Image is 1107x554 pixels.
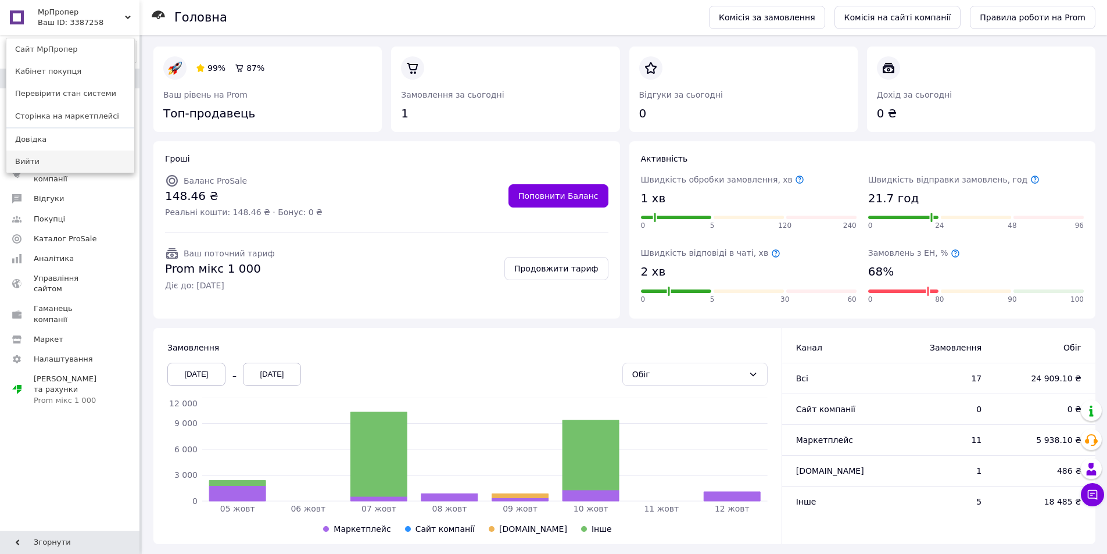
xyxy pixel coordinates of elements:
span: Гроші [165,154,190,163]
tspan: 12 000 [169,399,198,408]
a: Довідка [6,128,134,151]
span: 0 [641,295,646,305]
tspan: 07 жовт [361,504,396,513]
a: Кабінет покупця [6,60,134,83]
span: Маркетплейс [334,524,391,534]
span: Реальні кошти: 148.46 ₴ · Бонус: 0 ₴ [165,206,323,218]
span: Сайт компанії [796,405,855,414]
span: 0 [900,403,981,415]
span: Prom мікс 1 000 [165,260,275,277]
span: 17 [900,373,981,384]
tspan: 08 жовт [432,504,467,513]
span: 5 [710,295,715,305]
span: 148.46 ₴ [165,188,323,205]
span: Швидкість відправки замовлень, год [868,175,1040,184]
div: [DATE] [167,363,225,386]
span: Замовлень з ЕН, % [868,248,960,258]
span: 30 [780,295,789,305]
span: 80 [935,295,944,305]
span: 24 909.10 ₴ [1005,373,1081,384]
a: Вийти [6,151,134,173]
a: Продовжити тариф [504,257,608,280]
span: Маркетплейс [796,435,853,445]
span: [PERSON_NAME] та рахунки [34,374,108,406]
div: Обіг [632,368,744,381]
tspan: 6 000 [174,445,198,454]
span: Гаманець компанії [34,303,108,324]
span: 99% [207,63,225,73]
span: 11 [900,434,981,446]
tspan: 3 000 [174,470,198,480]
span: 96 [1075,221,1084,231]
span: Ваш поточний тариф [184,249,275,258]
span: [DOMAIN_NAME] [499,524,567,534]
a: Поповнити Баланс [508,184,608,208]
div: Prom мікс 1 000 [34,395,108,406]
span: 120 [778,221,791,231]
span: Швидкість відповіді в чаті, хв [641,248,780,258]
span: 21.7 год [868,190,919,207]
span: 0 [868,221,873,231]
span: 90 [1008,295,1016,305]
span: 48 [1008,221,1016,231]
span: Налаштування [34,354,93,364]
span: 87% [246,63,264,73]
span: Замовлення [900,342,981,353]
h1: Головна [174,10,227,24]
span: Інше [796,497,816,506]
span: 60 [847,295,856,305]
span: Сайт компанії [415,524,475,534]
a: Сторінка на маркетплейсі [6,105,134,127]
span: Покупці [34,214,65,224]
span: 0 [641,221,646,231]
span: Обіг [1005,342,1081,353]
span: 486 ₴ [1005,465,1081,477]
span: Управління сайтом [34,273,108,294]
span: Показники роботи компанії [34,163,108,184]
span: МрПропер [38,7,125,17]
span: 1 хв [641,190,666,207]
span: Всi [796,374,808,383]
span: 68% [868,263,894,280]
span: Відгуки [34,194,64,204]
div: [DATE] [243,363,301,386]
span: [DOMAIN_NAME] [796,466,864,476]
span: 5 938.10 ₴ [1005,434,1081,446]
span: Маркет [34,334,63,345]
span: 1 [900,465,981,477]
span: Діє до: [DATE] [165,280,275,291]
span: Активність [641,154,688,163]
span: 18 485 ₴ [1005,496,1081,507]
span: 5 [900,496,981,507]
span: Каталог ProSale [34,234,96,244]
span: 240 [843,221,857,231]
div: Ваш ID: 3387258 [38,17,87,28]
span: Баланс ProSale [184,176,247,185]
tspan: 06 жовт [291,504,325,513]
tspan: 09 жовт [503,504,538,513]
span: Аналітика [34,253,74,264]
a: Правила роботи на Prom [970,6,1095,29]
span: 0 [868,295,873,305]
a: Комісія за замовлення [709,6,825,29]
span: 100 [1070,295,1084,305]
tspan: 0 [192,496,198,506]
span: Швидкість обробки замовлення, хв [641,175,805,184]
tspan: 05 жовт [220,504,255,513]
a: Комісія на сайті компанії [834,6,961,29]
span: Замовлення [167,343,219,352]
span: 2 хв [641,263,666,280]
span: 0 ₴ [1005,403,1081,415]
a: Сайт МрПропер [6,38,134,60]
button: Чат з покупцем [1081,483,1104,506]
tspan: 11 жовт [644,504,679,513]
span: 5 [710,221,715,231]
span: 24 [935,221,944,231]
span: Канал [796,343,822,352]
span: Інше [592,524,612,534]
a: Перевірити стан системи [6,83,134,105]
tspan: 9 000 [174,419,198,428]
tspan: 10 жовт [574,504,608,513]
tspan: 12 жовт [715,504,750,513]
